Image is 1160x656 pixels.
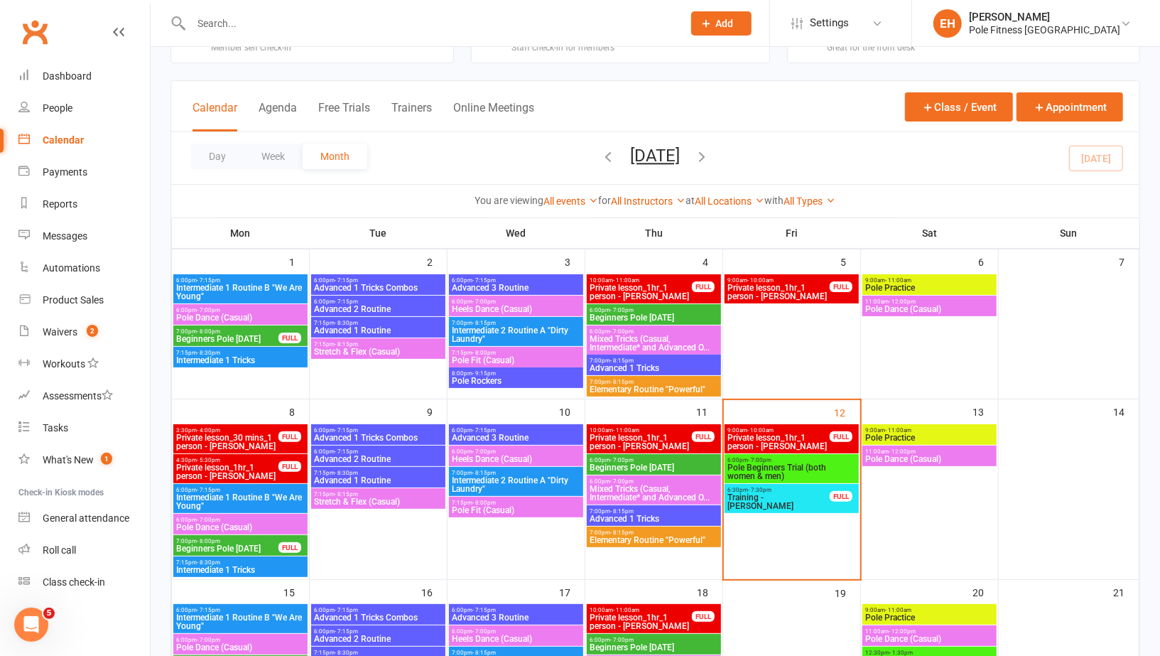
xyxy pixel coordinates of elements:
[187,14,673,33] input: Search...
[865,455,994,463] span: Pole Dance (Casual)
[314,455,443,463] span: Advanced 2 Routine
[611,529,634,536] span: - 8:15pm
[453,101,534,131] button: Online Meetings
[692,431,715,442] div: FULL
[427,249,447,273] div: 2
[590,364,718,372] span: Advanced 1 Tricks
[473,427,497,434] span: - 7:15pm
[452,650,580,656] span: 7:00pm
[590,379,718,385] span: 7:00pm
[473,470,497,476] span: - 8:15pm
[176,313,305,322] span: Pole Dance (Casual)
[14,608,48,642] iframe: Intercom live chat
[43,326,77,338] div: Waivers
[473,448,497,455] span: - 7:00pm
[590,637,718,643] span: 6:00pm
[391,101,432,131] button: Trainers
[197,277,221,284] span: - 7:15pm
[43,134,84,146] div: Calendar
[314,491,443,498] span: 7:15pm
[18,502,150,534] a: General attendance kiosk mode
[43,262,100,274] div: Automations
[716,18,734,29] span: Add
[835,581,860,604] div: 19
[886,607,912,613] span: - 11:00am
[590,427,693,434] span: 10:00am
[611,508,634,515] span: - 8:15pm
[972,580,998,603] div: 20
[727,427,830,434] span: 9:00am
[905,92,1013,122] button: Class / Event
[43,576,105,588] div: Class check-in
[43,166,87,178] div: Payments
[748,277,774,284] span: - 10:00am
[176,284,305,301] span: Intermediate 1 Routine B "We Are Young"
[197,637,221,643] span: - 7:00pm
[197,607,221,613] span: - 7:15pm
[590,307,718,313] span: 6:00pm
[289,399,309,423] div: 8
[259,101,297,131] button: Agenda
[686,195,695,206] strong: at
[176,493,305,510] span: Intermediate 1 Routine B "We Are Young"
[18,188,150,220] a: Reports
[176,463,279,480] span: Private lesson_1hr_1 person - [PERSON_NAME]
[590,357,718,364] span: 7:00pm
[611,478,634,485] span: - 7:00pm
[590,643,718,652] span: Beginners Pole [DATE]
[314,434,443,442] span: Advanced 1 Tricks Combos
[176,328,279,335] span: 7:00pm
[197,517,221,523] span: - 7:00pm
[43,390,113,402] div: Assessments
[314,613,443,622] span: Advanced 1 Tricks Combos
[611,328,634,335] span: - 7:00pm
[452,476,580,493] span: Intermediate 2 Routine A "Dirty Laundry"
[18,124,150,156] a: Calendar
[197,427,221,434] span: - 4:00pm
[197,328,221,335] span: - 8:00pm
[197,457,221,463] span: - 5:30pm
[314,341,443,348] span: 7:15pm
[590,607,693,613] span: 10:00am
[18,60,150,92] a: Dashboard
[865,427,994,434] span: 9:00am
[889,448,916,455] span: - 12:00pm
[590,613,693,630] span: Private lesson_1hr_1 person - [PERSON_NAME]
[865,284,994,292] span: Pole Practice
[448,218,585,248] th: Wed
[452,506,580,515] span: Pole Fit (Casual)
[452,305,580,313] span: Heels Dance (Casual)
[18,566,150,598] a: Class kiosk mode
[590,478,718,485] span: 6:00pm
[314,628,443,635] span: 6:00pm
[176,335,279,343] span: Beginners Pole [DATE]
[43,70,92,82] div: Dashboard
[303,144,367,169] button: Month
[191,144,244,169] button: Day
[865,434,994,442] span: Pole Practice
[544,195,599,207] a: All events
[452,350,580,356] span: 7:15pm
[972,399,998,423] div: 13
[314,448,443,455] span: 6:00pm
[176,607,305,613] span: 6:00pm
[18,92,150,124] a: People
[784,195,836,207] a: All Types
[211,43,299,53] div: Member self check-in
[427,399,447,423] div: 9
[335,628,359,635] span: - 7:15pm
[18,252,150,284] a: Automations
[335,448,359,455] span: - 7:15pm
[969,11,1120,23] div: [PERSON_NAME]
[599,195,612,206] strong: for
[314,470,443,476] span: 7:15pm
[176,544,279,553] span: Beginners Pole [DATE]
[176,307,305,313] span: 6:00pm
[865,628,994,635] span: 11:00am
[18,444,150,476] a: What's New1
[176,277,305,284] span: 6:00pm
[176,457,279,463] span: 4:30pm
[727,284,830,301] span: Private lesson_1hr_1 person - [PERSON_NAME]
[314,277,443,284] span: 6:00pm
[197,559,221,566] span: - 8:30pm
